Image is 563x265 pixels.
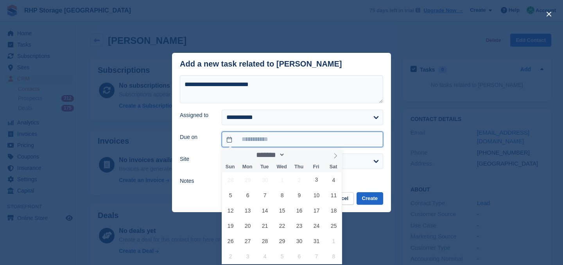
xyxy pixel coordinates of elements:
span: October 12, 2025 [223,203,238,218]
span: October 1, 2025 [274,172,290,187]
span: November 6, 2025 [292,249,307,264]
label: Assigned to [180,111,212,119]
span: September 29, 2025 [240,172,255,187]
span: Sun [222,164,239,169]
button: close [543,8,555,20]
span: November 5, 2025 [274,249,290,264]
span: October 14, 2025 [257,203,273,218]
span: October 22, 2025 [274,218,290,233]
span: October 25, 2025 [326,218,341,233]
span: September 30, 2025 [257,172,273,187]
span: Tue [256,164,273,169]
span: October 31, 2025 [309,233,324,249]
span: October 23, 2025 [292,218,307,233]
span: October 21, 2025 [257,218,273,233]
span: October 18, 2025 [326,203,341,218]
span: October 5, 2025 [223,187,238,203]
span: October 27, 2025 [240,233,255,249]
span: October 26, 2025 [223,233,238,249]
span: Wed [273,164,290,169]
span: October 4, 2025 [326,172,341,187]
span: Fri [308,164,325,169]
input: Year [285,151,310,159]
span: November 2, 2025 [223,249,238,264]
span: October 28, 2025 [257,233,273,249]
span: October 15, 2025 [274,203,290,218]
span: November 8, 2025 [326,249,341,264]
span: September 28, 2025 [223,172,238,187]
label: Due on [180,133,212,141]
span: October 8, 2025 [274,187,290,203]
span: October 3, 2025 [309,172,324,187]
span: Thu [290,164,308,169]
span: November 7, 2025 [309,249,324,264]
span: October 19, 2025 [223,218,238,233]
span: November 1, 2025 [326,233,341,249]
span: November 4, 2025 [257,249,273,264]
span: Mon [239,164,256,169]
span: October 10, 2025 [309,187,324,203]
span: October 11, 2025 [326,187,341,203]
span: November 3, 2025 [240,249,255,264]
button: Create [357,192,383,205]
span: October 16, 2025 [292,203,307,218]
span: Sat [325,164,342,169]
span: October 17, 2025 [309,203,324,218]
span: October 30, 2025 [292,233,307,249]
span: October 7, 2025 [257,187,273,203]
span: October 24, 2025 [309,218,324,233]
label: Site [180,155,212,163]
div: Add a new task related to [PERSON_NAME] [180,59,342,69]
span: October 2, 2025 [292,172,307,187]
span: October 13, 2025 [240,203,255,218]
span: October 29, 2025 [274,233,290,249]
span: October 9, 2025 [292,187,307,203]
span: October 20, 2025 [240,218,255,233]
span: October 6, 2025 [240,187,255,203]
select: Month [254,151,285,159]
label: Notes [180,177,212,185]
